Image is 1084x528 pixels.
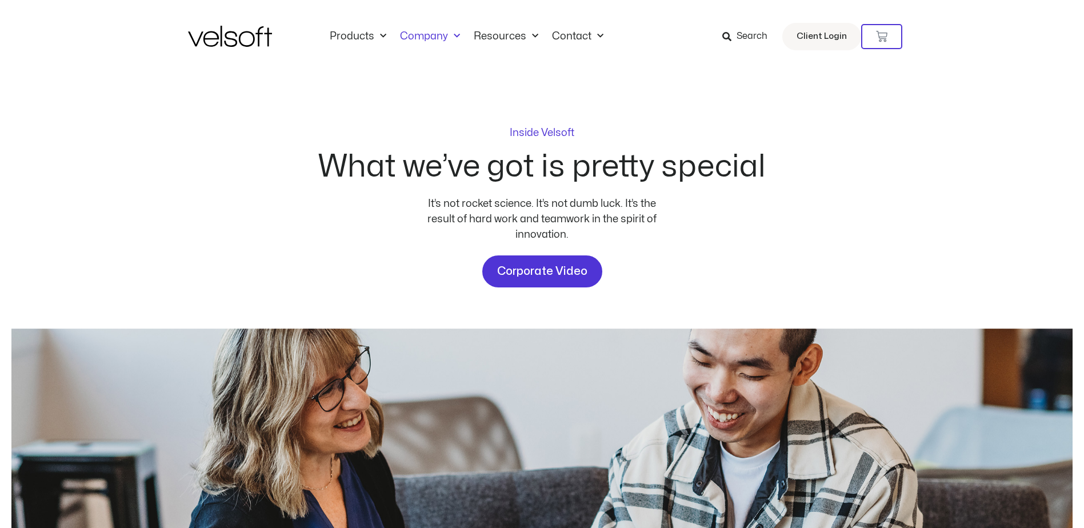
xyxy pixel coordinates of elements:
[782,23,861,50] a: Client Login
[188,26,272,47] img: Velsoft Training Materials
[510,128,574,138] p: Inside Velsoft
[722,27,775,46] a: Search
[482,255,602,287] a: Corporate Video
[545,30,610,43] a: ContactMenu Toggle
[393,30,467,43] a: CompanyMenu Toggle
[323,30,393,43] a: ProductsMenu Toggle
[467,30,545,43] a: ResourcesMenu Toggle
[323,30,610,43] nav: Menu
[737,29,767,44] span: Search
[318,151,766,182] h2: What we’ve got is pretty special
[422,196,662,242] div: It’s not rocket science. It’s not dumb luck. It’s the result of hard work and teamwork in the spi...
[497,262,587,281] span: Corporate Video
[797,29,847,44] span: Client Login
